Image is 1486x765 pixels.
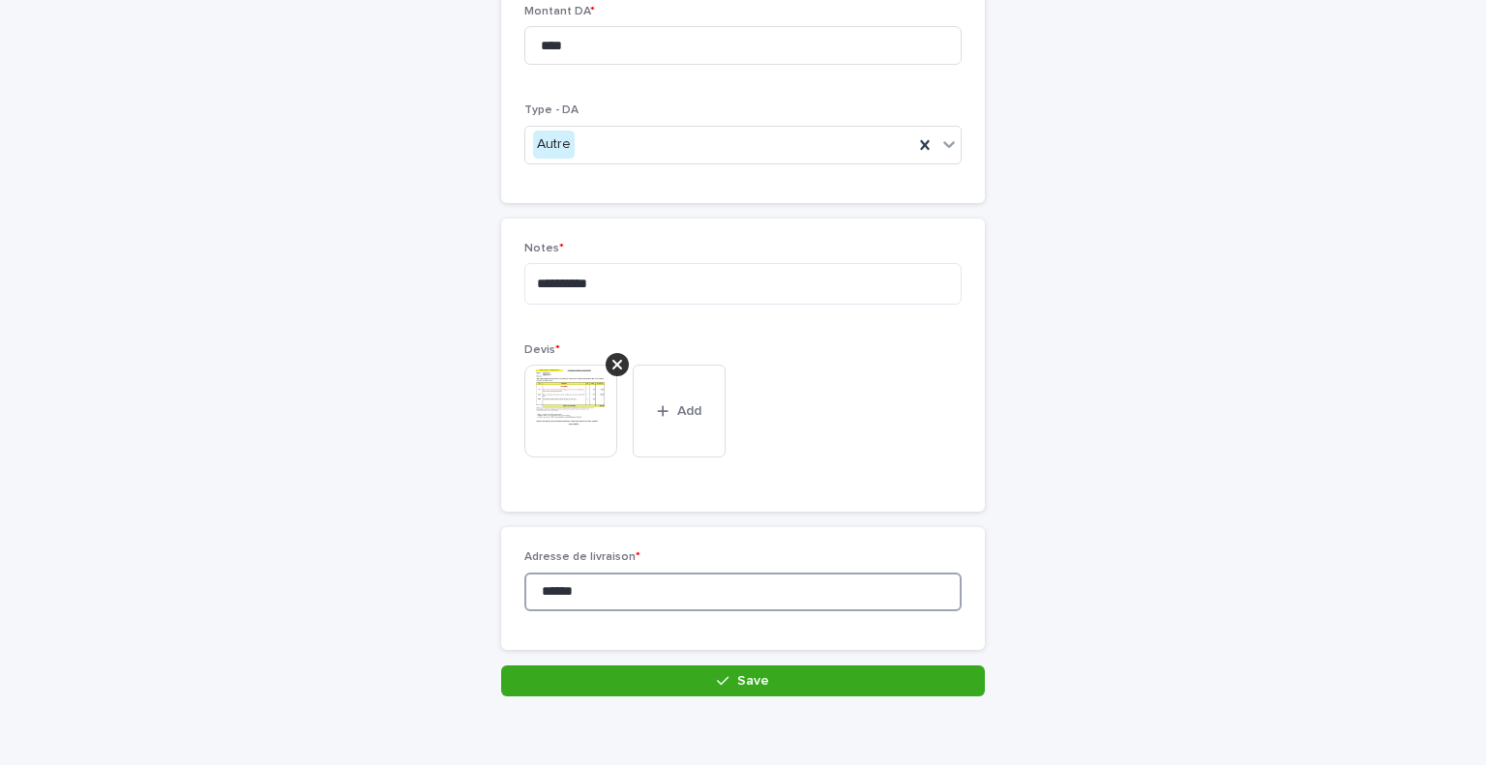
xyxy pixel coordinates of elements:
[533,131,575,159] div: Autre
[524,344,560,356] span: Devis
[633,365,726,457] button: Add
[737,674,769,688] span: Save
[524,243,564,254] span: Notes
[524,104,579,116] span: Type - DA
[501,665,985,696] button: Save
[677,404,701,418] span: Add
[524,6,595,17] span: Montant DA
[524,551,640,563] span: Adresse de livraison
